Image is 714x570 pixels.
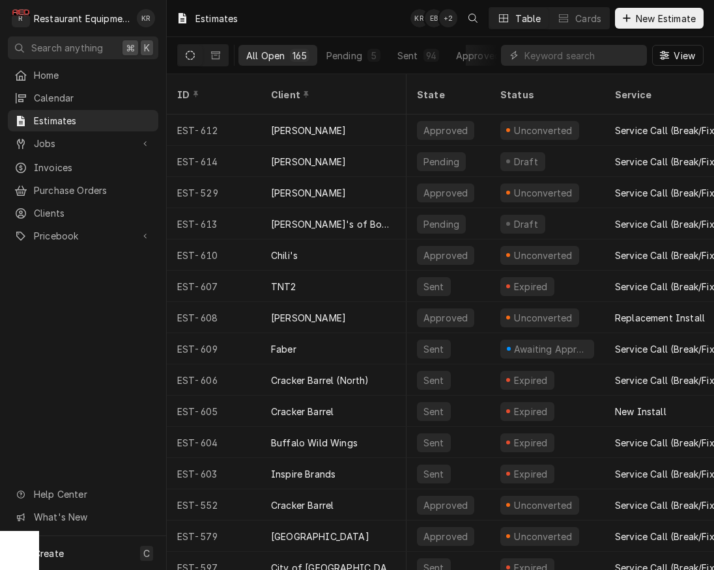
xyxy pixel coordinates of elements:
[425,9,443,27] div: EB
[167,146,261,177] div: EST-614
[167,489,261,521] div: EST-552
[271,373,369,387] div: Cracker Barrel (North)
[615,405,666,418] div: New Install
[8,36,158,59] button: Search anything⌘K
[524,45,640,66] input: Keyword search
[326,49,362,62] div: Pending
[513,311,574,325] div: Unconverted
[575,12,601,25] div: Cards
[512,280,549,293] div: Expired
[34,510,150,524] span: What's New
[8,110,158,131] a: Estimates
[512,155,540,169] div: Draft
[271,186,346,200] div: [PERSON_NAME]
[8,483,158,505] a: Go to Help Center
[271,124,346,137] div: [PERSON_NAME]
[8,133,158,154] a: Go to Jobs
[513,186,574,200] div: Unconverted
[422,405,446,418] div: Sent
[271,436,358,450] div: Buffalo Wild Wings
[34,114,152,128] span: Estimates
[456,49,500,62] div: Approved
[500,88,592,102] div: Status
[34,206,152,220] span: Clients
[167,208,261,239] div: EST-613
[167,364,261,396] div: EST-606
[177,88,248,102] div: ID
[513,530,574,543] div: Unconverted
[167,333,261,364] div: EST-609
[167,521,261,552] div: EST-579
[422,155,461,169] div: Pending
[34,68,152,82] span: Home
[12,9,30,27] div: R
[439,9,457,27] div: + 2
[167,458,261,489] div: EST-603
[410,9,429,27] div: Kelli Robinette's Avatar
[425,9,443,27] div: Emily Bird's Avatar
[512,405,549,418] div: Expired
[167,427,261,458] div: EST-604
[34,548,64,559] span: Create
[34,161,152,174] span: Invoices
[422,311,469,325] div: Approved
[671,49,698,62] span: View
[615,8,704,29] button: New Estimate
[34,229,132,243] span: Pricebook
[271,88,393,102] div: Client
[34,91,152,105] span: Calendar
[512,436,549,450] div: Expired
[167,177,261,208] div: EST-529
[34,12,130,25] div: Restaurant Equipment Diagnostics
[422,467,446,481] div: Sent
[8,225,158,247] a: Go to Pricebook
[271,155,346,169] div: [PERSON_NAME]
[271,249,298,262] div: Chili's
[422,249,469,262] div: Approved
[271,342,296,356] div: Faber
[8,180,158,201] a: Purchase Orders
[512,467,549,481] div: Expired
[144,41,150,55] span: K
[422,530,469,543] div: Approved
[410,9,429,27] div: KR
[8,157,158,178] a: Invoices
[12,9,30,27] div: Restaurant Equipment Diagnostics's Avatar
[513,249,574,262] div: Unconverted
[293,49,306,62] div: 165
[426,49,436,62] div: 94
[137,9,155,27] div: Kelli Robinette's Avatar
[615,311,705,325] div: Replacement Install
[422,498,469,512] div: Approved
[397,49,418,62] div: Sent
[167,115,261,146] div: EST-612
[271,467,336,481] div: Inspire Brands
[126,41,135,55] span: ⌘
[137,9,155,27] div: KR
[370,49,378,62] div: 5
[271,405,334,418] div: Cracker Barrel
[167,302,261,333] div: EST-608
[271,498,334,512] div: Cracker Barrel
[8,64,158,86] a: Home
[513,498,574,512] div: Unconverted
[143,547,150,560] span: C
[515,12,541,25] div: Table
[167,271,261,302] div: EST-607
[417,88,479,102] div: State
[246,49,285,62] div: All Open
[8,506,158,528] a: Go to What's New
[422,436,446,450] div: Sent
[463,8,483,29] button: Open search
[8,202,158,224] a: Clients
[8,87,158,109] a: Calendar
[271,217,396,231] div: [PERSON_NAME]'s of Bowling Green
[34,137,132,150] span: Jobs
[422,280,446,293] div: Sent
[34,183,152,197] span: Purchase Orders
[34,487,150,501] span: Help Center
[167,239,261,271] div: EST-610
[271,280,296,293] div: TNT2
[422,217,461,231] div: Pending
[422,373,446,387] div: Sent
